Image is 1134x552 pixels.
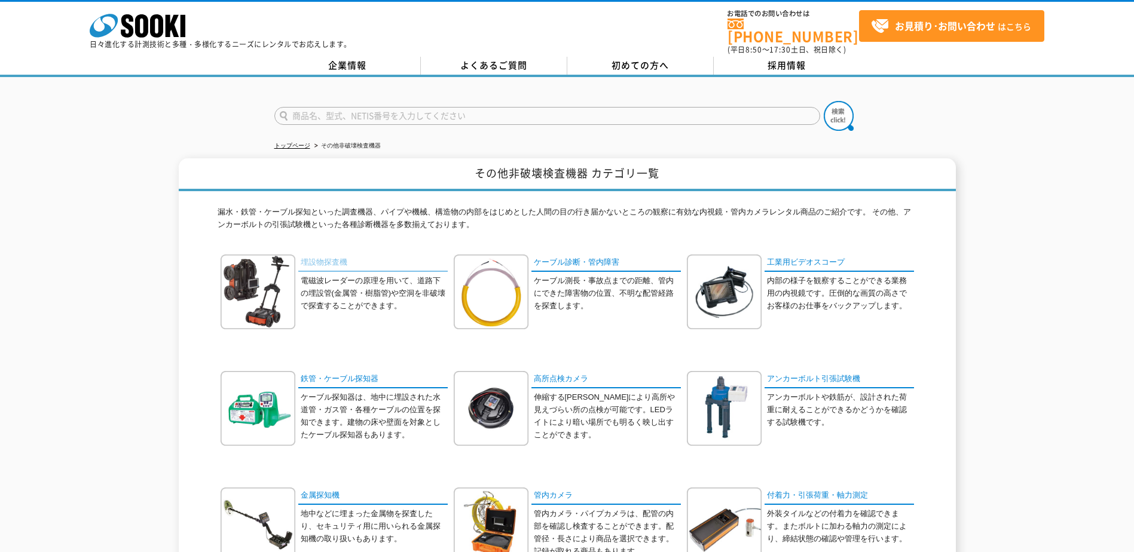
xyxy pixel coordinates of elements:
[90,41,351,48] p: 日々進化する計測技術と多種・多様化するニーズにレンタルでお応えします。
[765,371,914,388] a: アンカーボルト引張試験機
[221,254,295,329] img: 埋設物探査機
[301,275,448,312] p: 電磁波レーダーの原理を用いて、道路下の埋設管(金属管・樹脂管)や空洞を非破壊で探査することができます。
[534,391,681,441] p: 伸縮する[PERSON_NAME]により高所や見えづらい所の点検が可能です。LEDライトにより暗い場所でも明るく映し出すことができます。
[274,107,820,125] input: 商品名、型式、NETIS番号を入力してください
[765,487,914,505] a: 付着力・引張荷重・軸力測定
[179,158,956,191] h1: その他非破壊検査機器 カテゴリ一覧
[567,57,714,75] a: 初めての方へ
[728,44,846,55] span: (平日 ～ 土日、祝日除く)
[859,10,1044,42] a: お見積り･お問い合わせはこちら
[767,391,914,428] p: アンカーボルトや鉄筋が、設計された荷重に耐えることができるかどうかを確認する試験機です。
[728,19,859,43] a: [PHONE_NUMBER]
[767,275,914,312] p: 内部の様子を観察することができる業務用の内視鏡です。圧倒的な画質の高さでお客様のお仕事をバックアップします。
[767,508,914,545] p: 外装タイルなどの付着力を確認できます。またボルトに加わる軸力の測定により、締結状態の確認や管理を行います。
[274,142,310,149] a: トップページ
[298,371,448,388] a: 鉄管・ケーブル探知器
[454,254,528,329] img: ケーブル診断・管内障害
[454,371,528,446] img: 高所点検カメラ
[298,487,448,505] a: 金属探知機
[274,57,421,75] a: 企業情報
[769,44,791,55] span: 17:30
[298,254,448,272] a: 埋設物探査機
[687,371,762,446] img: アンカーボルト引張試験機
[745,44,762,55] span: 8:50
[714,57,860,75] a: 採用情報
[421,57,567,75] a: よくあるご質問
[531,487,681,505] a: 管内カメラ
[534,275,681,312] p: ケーブル測長・事故点までの距離、管内にできた障害物の位置、不明な配管経路を探査します。
[301,508,448,545] p: 地中などに埋まった金属物を探査したり、セキュリティ用に用いられる金属探知機の取り扱いもあります。
[824,101,854,131] img: btn_search.png
[221,371,295,446] img: 鉄管・ケーブル探知器
[531,371,681,388] a: 高所点検カメラ
[612,59,669,72] span: 初めての方へ
[531,254,681,272] a: ケーブル診断・管内障害
[895,19,995,33] strong: お見積り･お問い合わせ
[687,254,762,329] img: 工業用ビデオスコープ
[218,206,917,237] p: 漏水・鉄管・ケーブル探知といった調査機器、パイプや機械、構造物の内部をはじめとした人間の目の行き届かないところの観察に有効な内視鏡・管内カメラレンタル商品のご紹介です。 その他、アンカーボルトの...
[301,391,448,441] p: ケーブル探知器は、地中に埋設された水道管・ガス管・各種ケーブルの位置を探知できます。建物の床や壁面を対象としたケーブル探知器もあります。
[765,254,914,272] a: 工業用ビデオスコープ
[871,17,1031,35] span: はこちら
[728,10,859,17] span: お電話でのお問い合わせは
[312,140,381,152] li: その他非破壊検査機器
